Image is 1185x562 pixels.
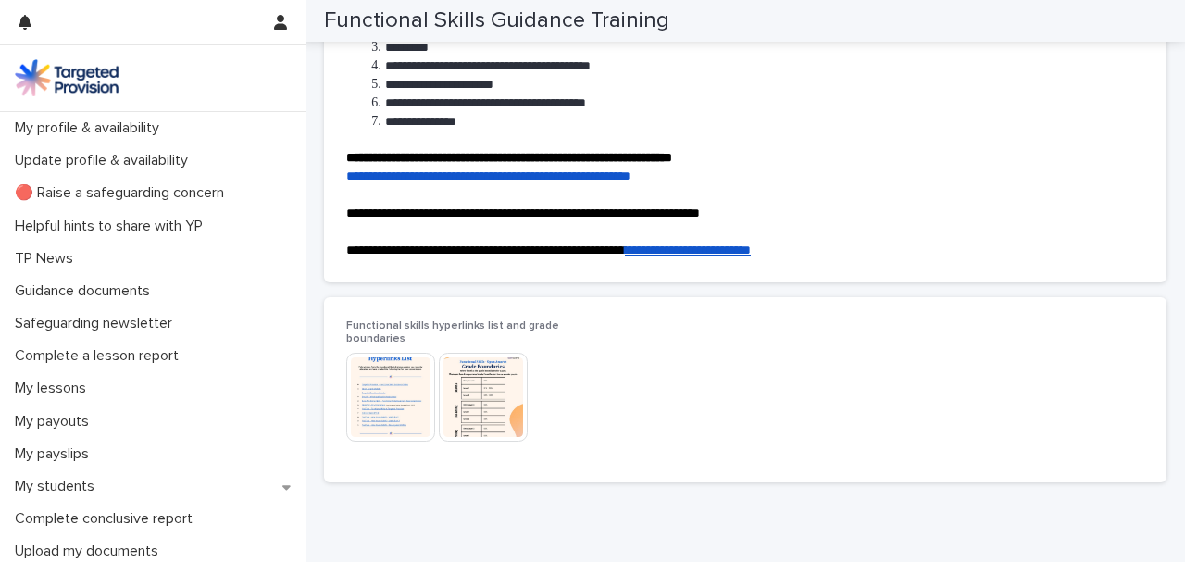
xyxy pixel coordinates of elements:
p: My profile & availability [7,119,174,137]
p: Complete conclusive report [7,510,207,528]
p: Complete a lesson report [7,347,193,365]
span: Functional skills hyperlinks list and grade boundaries [346,320,559,344]
p: My payslips [7,445,104,463]
p: Helpful hints to share with YP [7,218,218,235]
p: 🔴 Raise a safeguarding concern [7,184,239,202]
p: Safeguarding newsletter [7,315,187,332]
p: TP News [7,250,88,268]
p: My lessons [7,380,101,397]
p: Guidance documents [7,282,165,300]
p: My payouts [7,413,104,431]
p: My students [7,478,109,495]
h2: Functional Skills Guidance Training [324,7,669,34]
img: M5nRWzHhSzIhMunXDL62 [15,59,118,96]
p: Update profile & availability [7,152,203,169]
p: Upload my documents [7,543,173,560]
